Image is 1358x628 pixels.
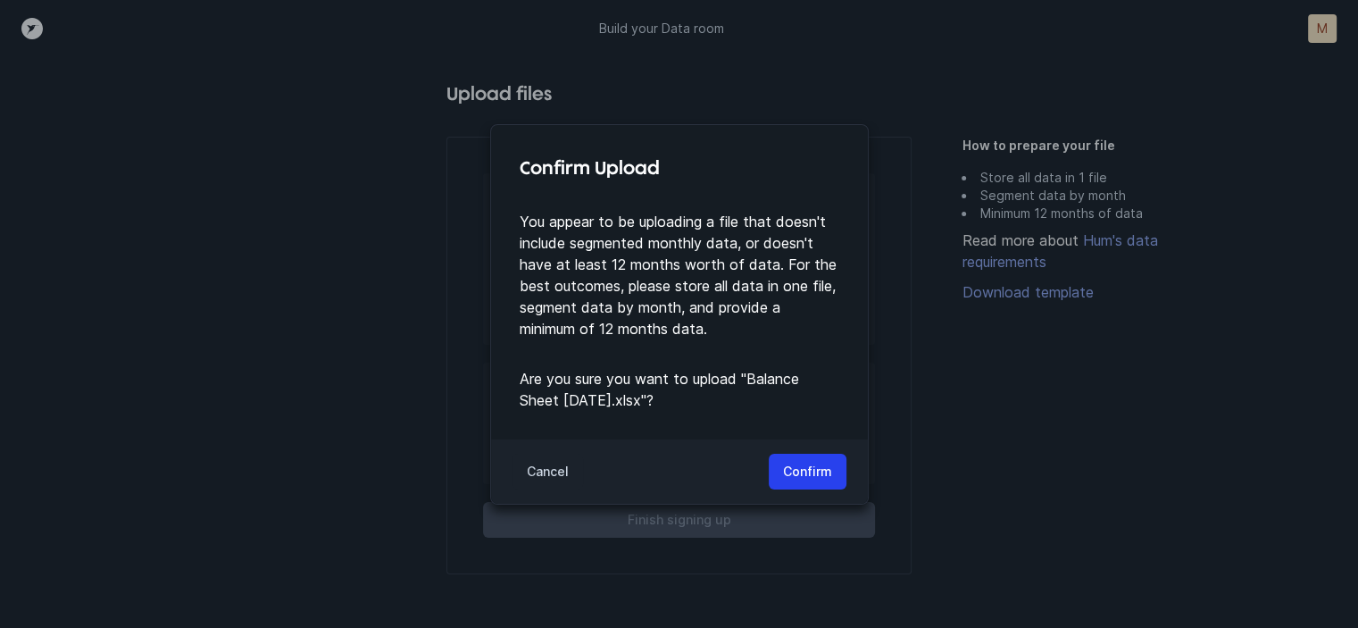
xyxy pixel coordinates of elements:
[520,368,839,411] p: Are you sure you want to upload " Balance Sheet [DATE].xlsx "?
[512,454,583,490] button: Cancel
[769,454,846,490] button: Confirm
[520,211,839,339] p: You appear to be uploading a file that doesn't include segmented monthly data, or doesn't have at...
[520,154,839,182] h4: Confirm Upload
[527,461,569,482] p: Cancel
[783,461,832,482] p: Confirm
